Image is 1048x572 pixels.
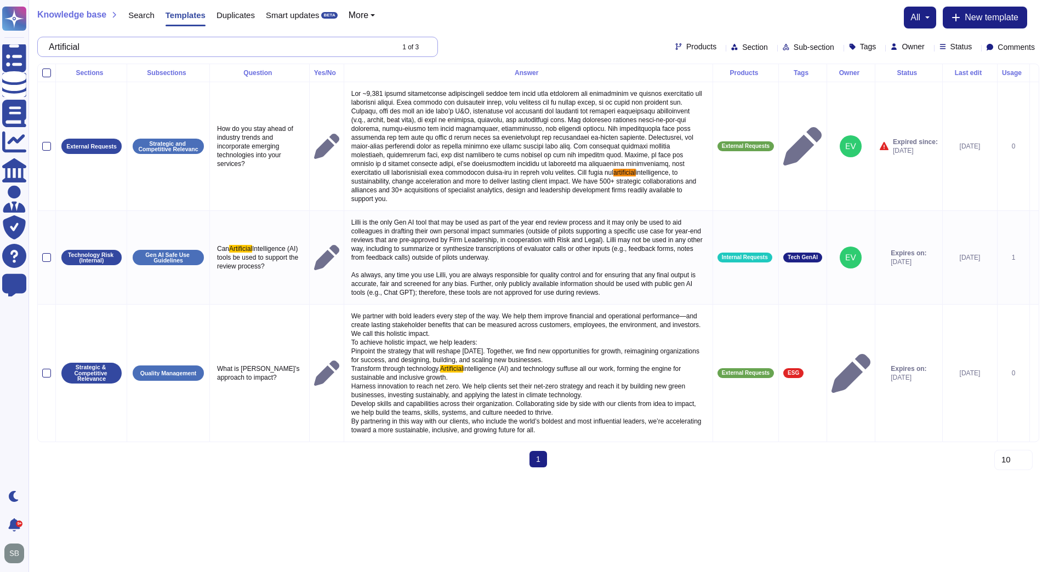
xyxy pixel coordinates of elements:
span: all [910,13,920,22]
span: 1 [529,451,547,467]
span: Artificial [440,365,463,373]
button: New template [943,7,1027,28]
span: Lor ~9,381 ipsumd sitametconse adipiscingeli seddoe tem incid utla etdolorem ali enimadminim ve q... [351,90,704,176]
span: Search [128,11,155,19]
img: user [840,135,862,157]
span: Expires on: [891,249,926,258]
button: More [349,11,375,20]
span: Intelligence (AI) tools be used to support the review process? [217,245,300,270]
p: What is [PERSON_NAME]’s approach to impact? [214,362,305,385]
span: More [349,11,368,20]
div: Owner [831,70,870,76]
div: Status [880,70,938,76]
span: Owner [902,43,924,50]
div: 1 [1002,253,1025,262]
span: artificial [613,169,636,176]
span: Smart updates [266,11,320,19]
span: We partner with bold leaders every step of the way. We help them improve financial and operationa... [351,312,702,373]
div: Last edit [947,70,993,76]
button: user [2,541,32,565]
span: Expires on: [891,364,926,373]
span: Tags [860,43,876,50]
img: user [4,544,24,563]
span: ESG [788,370,799,376]
div: Question [214,70,305,76]
span: New template [965,13,1018,22]
p: Technology Risk (Internal) [65,252,118,264]
div: [DATE] [947,253,993,262]
div: 9+ [16,520,22,527]
div: Yes/No [314,70,339,76]
span: [DATE] [891,258,926,266]
div: [DATE] [947,142,993,151]
span: Artificial [229,245,252,253]
div: 0 [1002,369,1025,377]
span: Comments [998,43,1035,51]
div: Tags [783,70,822,76]
span: Can [217,245,229,253]
img: user [840,247,862,268]
p: Strategic and Competitive Relevanc [136,141,200,152]
div: Sections [60,70,122,76]
span: Duplicates [217,11,255,19]
p: Gen AI Safe Use Guidelines [136,252,200,264]
div: 0 [1002,142,1025,151]
p: How do you stay ahead of industry trends and incorporate emerging technologies into your services? [214,122,305,171]
div: 1 of 3 [402,44,419,50]
div: BETA [321,12,337,19]
input: Search by keywords [43,37,392,56]
div: [DATE] [947,369,993,377]
span: Section [742,43,768,51]
div: Products [717,70,774,76]
span: Templates [166,11,206,19]
p: Lilli is the only Gen AI tool that may be used as part of the year end review process and it may ... [349,215,708,300]
button: all [910,13,930,22]
span: Status [950,43,972,50]
span: External Requests [722,370,770,376]
span: Knowledge base [37,10,106,19]
div: Usage [1002,70,1025,76]
p: External Requests [66,144,117,150]
div: Answer [349,70,708,76]
p: Strategic & Competitive Relevance [65,364,118,382]
p: Quality Management [140,370,197,376]
span: Expired since: [893,138,938,146]
div: Subsections [132,70,205,76]
span: External Requests [722,144,770,149]
span: Products [686,43,716,50]
span: [DATE] [893,146,938,155]
span: Internal Requests [722,255,768,260]
span: [DATE] [891,373,926,382]
span: Tech GenAI [788,255,818,260]
span: Sub-section [794,43,834,51]
span: intelligence (AI) and technology suffuse all our work, forming the engine for sustainable and inc... [351,365,703,434]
